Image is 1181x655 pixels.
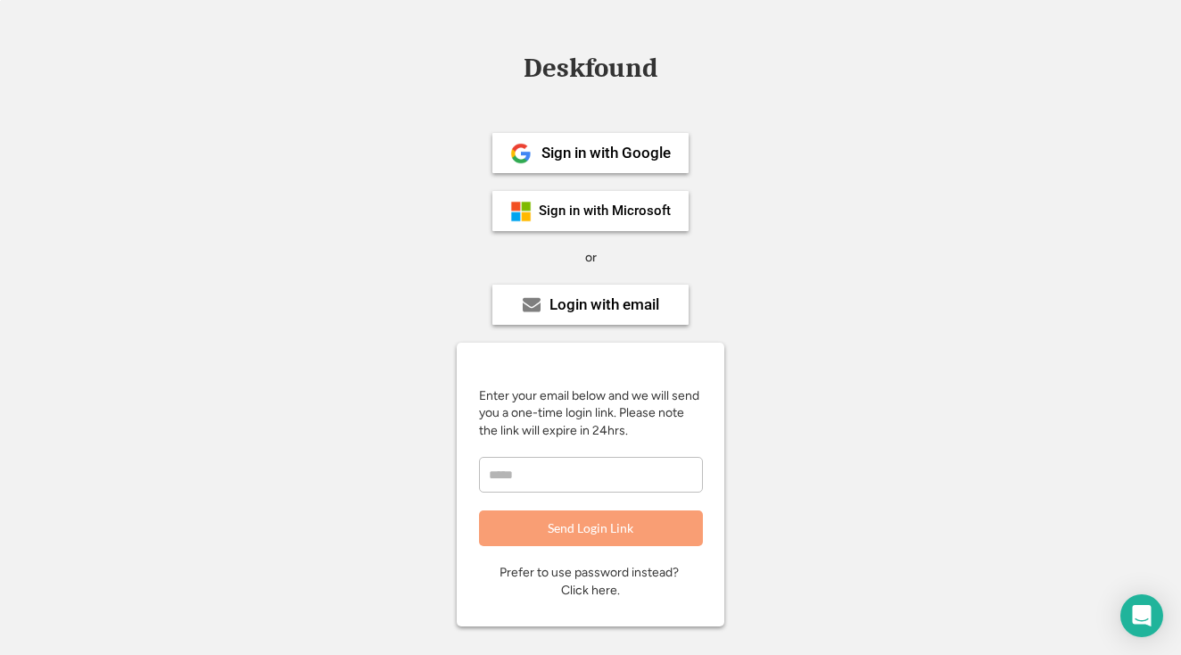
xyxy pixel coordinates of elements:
div: Enter your email below and we will send you a one-time login link. Please note the link will expi... [479,387,702,440]
div: Open Intercom Messenger [1120,594,1163,637]
div: Sign in with Google [541,145,671,161]
div: Prefer to use password instead? Click here. [500,564,681,599]
button: Send Login Link [479,510,703,546]
div: Login with email [549,297,659,312]
div: Deskfound [515,54,666,82]
div: or [585,249,597,267]
div: Sign in with Microsoft [539,204,671,218]
img: 1024px-Google__G__Logo.svg.png [510,143,532,164]
img: ms-symbollockup_mssymbol_19.png [510,201,532,222]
